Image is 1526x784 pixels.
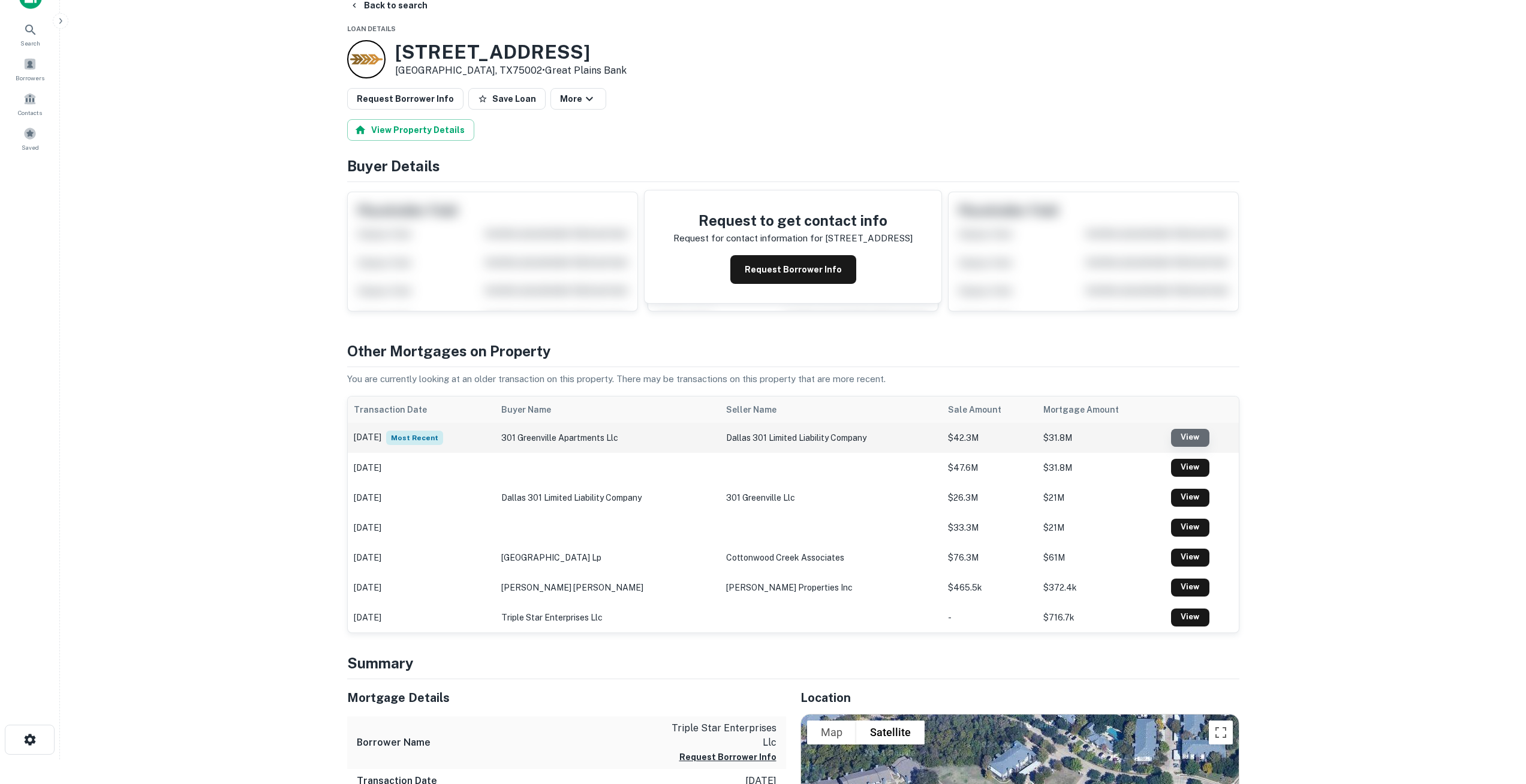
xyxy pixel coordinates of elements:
a: View [1171,459,1209,477]
p: [GEOGRAPHIC_DATA], TX75002 • [395,63,627,78]
th: Transaction Date [348,396,495,423]
td: [DATE] [348,513,495,543]
button: Request Borrower Info [730,255,856,284]
td: 301 greenville llc [720,483,942,513]
button: More [550,88,606,110]
td: [DATE] [348,453,495,483]
a: View [1171,489,1209,507]
h4: Request to get contact info [673,210,913,231]
td: [PERSON_NAME] properties inc [720,573,942,603]
h4: Summary [347,652,1239,674]
th: Buyer Name [495,396,720,423]
iframe: Chat Widget [1466,688,1526,746]
td: $716.7k [1037,603,1165,632]
th: Seller Name [720,396,942,423]
h4: Other Mortgages on Property [347,340,1239,362]
td: $372.4k [1037,573,1165,603]
span: Search [20,38,40,48]
td: [DATE] [348,483,495,513]
td: 301 greenville apartments llc [495,423,720,453]
a: Saved [4,122,56,155]
td: $76.3M [942,543,1037,573]
h6: Borrower Name [357,735,431,750]
span: Borrowers [16,73,44,83]
td: [DATE] [348,603,495,632]
a: Search [4,18,56,50]
a: View [1171,429,1209,447]
a: View [1171,519,1209,537]
td: $33.3M [942,513,1037,543]
td: $42.3M [942,423,1037,453]
span: Loan Details [347,25,396,32]
p: [STREET_ADDRESS] [825,231,913,246]
td: [PERSON_NAME] [PERSON_NAME] [495,573,720,603]
th: Mortgage Amount [1037,396,1165,423]
span: Contacts [18,108,42,117]
a: Contacts [4,87,56,120]
td: [DATE] [348,423,495,453]
a: View [1171,579,1209,597]
h5: Mortgage Details [347,689,786,707]
td: cottonwood creek associates [720,543,942,573]
p: Request for contact information for [673,231,823,246]
span: Most Recent [386,431,443,445]
td: $61M [1037,543,1165,573]
button: Show street map [807,721,856,744]
td: dallas 301 limited liability company [720,423,942,453]
p: You are currently looking at an older transaction on this property. There may be transactions on ... [347,372,1239,386]
td: - [942,603,1037,632]
td: $21M [1037,513,1165,543]
td: [DATE] [348,573,495,603]
button: Request Borrower Info [347,88,463,110]
a: Borrowers [4,53,56,85]
a: View [1171,609,1209,626]
p: triple star enterprises llc [669,721,776,750]
button: Request Borrower Info [679,750,776,764]
button: Save Loan [468,88,546,110]
span: Saved [22,143,39,152]
td: $465.5k [942,573,1037,603]
td: [GEOGRAPHIC_DATA] lp [495,543,720,573]
h4: Buyer Details [347,155,1239,177]
button: Toggle fullscreen view [1209,721,1233,744]
h3: [STREET_ADDRESS] [395,41,627,63]
td: $31.8M [1037,453,1165,483]
td: $21M [1037,483,1165,513]
th: Sale Amount [942,396,1037,423]
td: $26.3M [942,483,1037,513]
button: Show satellite imagery [856,721,925,744]
a: Great Plains Bank [545,65,627,76]
h5: Location [800,689,1239,707]
button: View Property Details [347,119,474,141]
td: triple star enterprises llc [495,603,720,632]
td: [DATE] [348,543,495,573]
a: View [1171,549,1209,567]
td: $47.6M [942,453,1037,483]
td: dallas 301 limited liability company [495,483,720,513]
td: $31.8M [1037,423,1165,453]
